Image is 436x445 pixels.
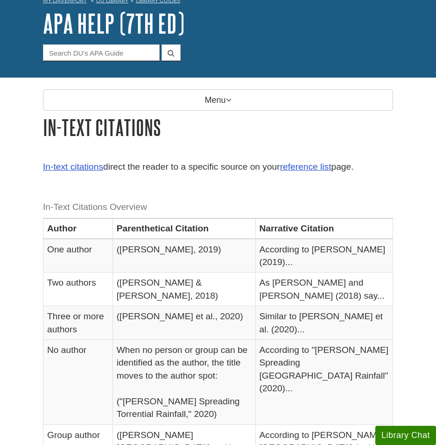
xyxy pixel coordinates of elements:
td: ([PERSON_NAME] & [PERSON_NAME], 2018) [113,273,255,306]
td: No author [43,340,113,425]
th: Narrative Citation [255,218,393,239]
td: Two authors [43,273,113,306]
a: APA Help (7th Ed) [43,9,184,38]
button: Library Chat [375,426,436,445]
td: Three or more authors [43,306,113,340]
h1: In-Text Citations [43,115,393,139]
td: As [PERSON_NAME] and [PERSON_NAME] (2018) say... [255,273,393,306]
a: reference list [280,162,331,172]
caption: In-Text Citations Overview [43,197,393,218]
td: ([PERSON_NAME], 2019) [113,239,255,273]
td: When no person or group can be identified as the author, the title moves to the author spot: ("[P... [113,340,255,425]
td: According to "[PERSON_NAME] Spreading [GEOGRAPHIC_DATA] Rainfall" (2020)... [255,340,393,425]
td: One author [43,239,113,273]
input: Search DU's APA Guide [43,44,160,61]
td: ([PERSON_NAME] et al., 2020) [113,306,255,340]
p: Menu [43,89,393,111]
td: According to [PERSON_NAME] (2019)... [255,239,393,273]
a: In-text citations [43,162,103,172]
td: Similar to [PERSON_NAME] et al. (2020)... [255,306,393,340]
p: direct the reader to a specific source on your page. [43,160,393,174]
th: Parenthetical Citation [113,218,255,239]
th: Author [43,218,113,239]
